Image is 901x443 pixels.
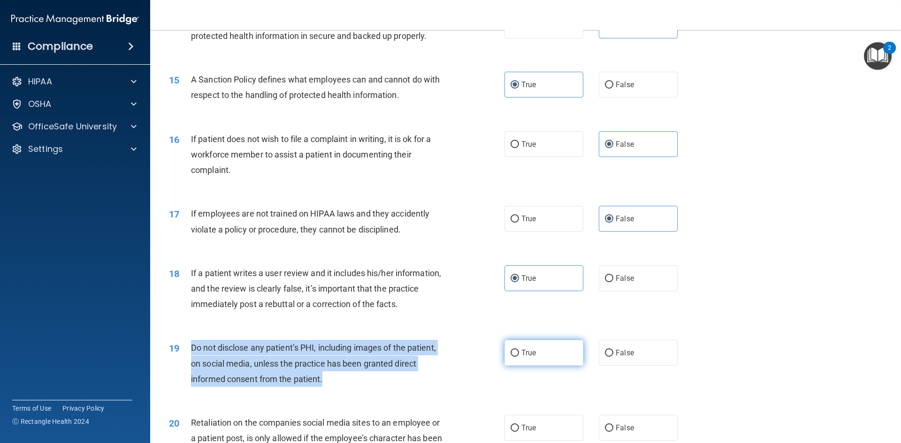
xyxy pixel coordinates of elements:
[12,417,89,426] span: Ⓒ Rectangle Health 2024
[12,404,51,413] a: Terms of Use
[191,75,440,100] span: A Sanction Policy defines what employees can and cannot do with respect to the handling of protec...
[28,121,117,132] p: OfficeSafe University
[605,141,613,148] input: False
[28,76,52,87] p: HIPAA
[169,343,179,354] span: 19
[616,140,634,149] span: False
[616,348,634,357] span: False
[521,348,536,357] span: True
[28,40,93,53] h4: Compliance
[605,216,613,223] input: False
[511,141,519,148] input: True
[605,275,613,282] input: False
[62,404,105,413] a: Privacy Policy
[28,98,52,110] p: OSHA
[739,376,890,414] iframe: Drift Widget Chat Controller
[511,82,519,89] input: True
[511,425,519,432] input: True
[521,423,536,432] span: True
[616,423,634,432] span: False
[28,143,63,155] p: Settings
[11,121,137,132] a: OfficeSafe University
[511,275,519,282] input: True
[11,143,137,155] a: Settings
[605,82,613,89] input: False
[605,425,613,432] input: False
[616,80,634,89] span: False
[511,350,519,357] input: True
[169,209,179,220] span: 17
[511,216,519,223] input: True
[11,76,137,87] a: HIPAA
[864,42,892,70] button: Open Resource Center, 2 new notifications
[616,214,634,223] span: False
[169,268,179,279] span: 18
[191,134,431,175] span: If patient does not wish to file a complaint in writing, it is ok for a workforce member to assis...
[521,274,536,283] span: True
[605,350,613,357] input: False
[521,21,536,30] span: True
[521,80,536,89] span: True
[191,209,429,234] span: If employees are not trained on HIPAA laws and they accidently violate a policy or procedure, the...
[169,75,179,86] span: 15
[169,134,179,145] span: 16
[11,10,139,29] img: PMB logo
[11,98,137,110] a: OSHA
[191,343,436,383] span: Do not disclose any patient’s PHI, including images of the patient, on social media, unless the p...
[191,268,441,309] span: If a patient writes a user review and it includes his/her information, and the review is clearly ...
[169,418,179,429] span: 20
[616,274,634,283] span: False
[521,214,536,223] span: True
[616,21,634,30] span: False
[521,140,536,149] span: True
[888,48,891,60] div: 2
